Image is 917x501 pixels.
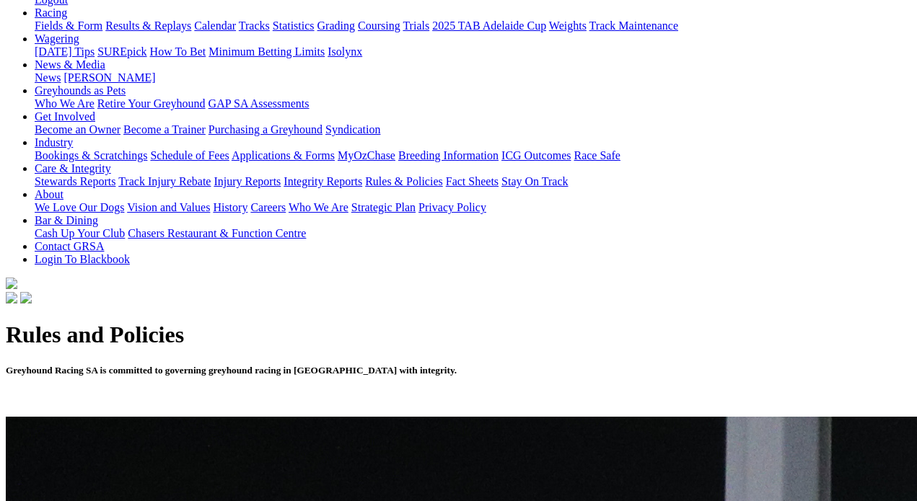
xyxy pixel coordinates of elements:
a: Results & Replays [105,19,191,32]
a: Rules & Policies [365,175,443,187]
div: Racing [35,19,911,32]
a: Become a Trainer [123,123,206,136]
a: Calendar [194,19,236,32]
a: History [213,201,247,213]
a: How To Bet [150,45,206,58]
a: Tracks [239,19,270,32]
h5: Greyhound Racing SA is committed to governing greyhound racing in [GEOGRAPHIC_DATA] with integrity. [6,365,911,376]
a: Get Involved [35,110,95,123]
a: Wagering [35,32,79,45]
img: twitter.svg [20,292,32,303]
a: Bar & Dining [35,214,98,226]
a: Applications & Forms [232,149,335,161]
a: Track Injury Rebate [118,175,211,187]
a: Breeding Information [398,149,499,161]
a: Retire Your Greyhound [97,97,206,110]
a: GAP SA Assessments [209,97,310,110]
div: About [35,201,911,214]
img: logo-grsa-white.png [6,278,17,289]
a: Integrity Reports [284,175,362,187]
a: Syndication [325,123,380,136]
div: Greyhounds as Pets [35,97,911,110]
a: Contact GRSA [35,240,104,252]
div: Get Involved [35,123,911,136]
a: Stewards Reports [35,175,115,187]
a: Become an Owner [35,123,120,136]
a: Cash Up Your Club [35,227,125,239]
div: Wagering [35,45,911,58]
a: [PERSON_NAME] [63,71,155,84]
a: News & Media [35,58,105,71]
a: Greyhounds as Pets [35,84,126,97]
a: MyOzChase [338,149,395,161]
a: We Love Our Dogs [35,201,124,213]
a: Minimum Betting Limits [209,45,325,58]
a: Strategic Plan [351,201,416,213]
a: Coursing [358,19,400,32]
a: Statistics [273,19,315,32]
a: Racing [35,6,67,19]
a: Industry [35,136,73,148]
a: Weights [549,19,587,32]
a: Vision and Values [127,201,210,213]
a: Grading [317,19,355,32]
a: Login To Blackbook [35,253,130,265]
h1: Rules and Policies [6,322,911,348]
a: 2025 TAB Adelaide Cup [432,19,546,32]
div: Bar & Dining [35,227,911,240]
a: Stay On Track [501,175,568,187]
a: Who We Are [289,201,348,213]
a: Careers [250,201,286,213]
a: [DATE] Tips [35,45,95,58]
a: Chasers Restaurant & Function Centre [128,227,306,239]
a: Fields & Form [35,19,102,32]
a: Injury Reports [214,175,281,187]
img: facebook.svg [6,292,17,303]
a: Privacy Policy [418,201,486,213]
div: Care & Integrity [35,175,911,188]
div: Industry [35,149,911,162]
a: Who We Are [35,97,95,110]
a: Bookings & Scratchings [35,149,147,161]
a: ICG Outcomes [501,149,571,161]
a: Purchasing a Greyhound [209,123,323,136]
a: Schedule of Fees [150,149,229,161]
a: Isolynx [328,45,362,58]
a: Trials [403,19,429,32]
a: Track Maintenance [589,19,678,32]
a: Race Safe [574,149,620,161]
a: Care & Integrity [35,162,111,174]
a: SUREpick [97,45,146,58]
div: News & Media [35,71,911,84]
a: News [35,71,61,84]
a: About [35,188,63,200]
a: Fact Sheets [446,175,499,187]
